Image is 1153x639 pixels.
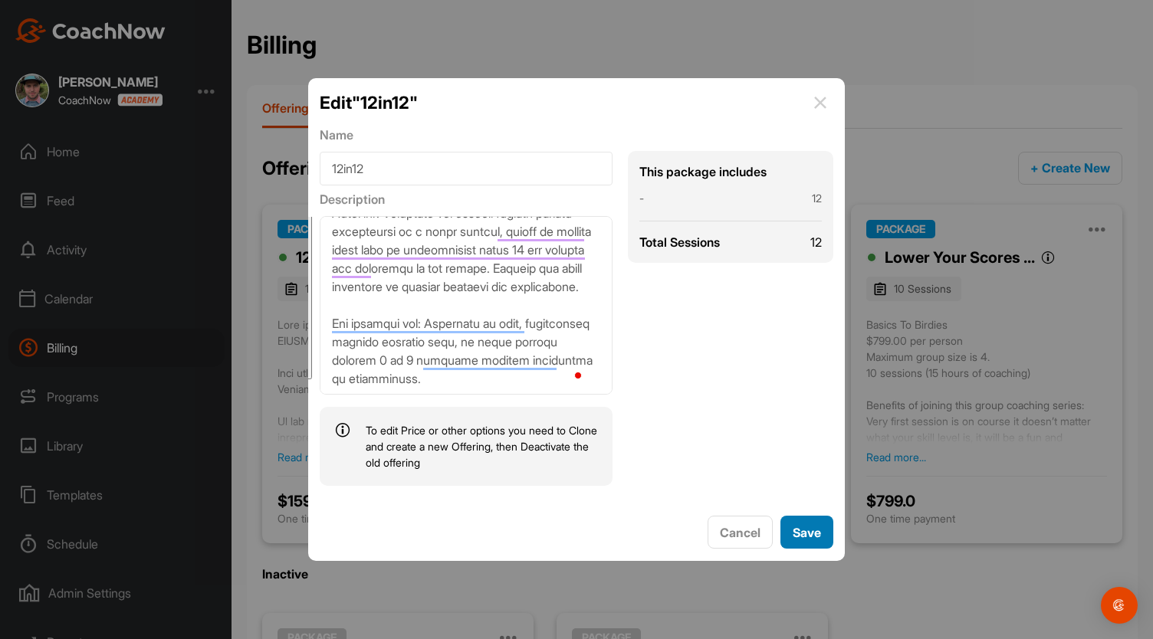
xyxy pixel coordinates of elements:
[320,90,418,116] h2: Edit " 12in12 "
[639,164,767,179] strong: This package includes
[811,93,829,112] img: close
[793,525,821,540] span: Save
[708,516,773,549] button: Cancel
[1101,587,1138,624] div: Open Intercom Messenger
[812,190,822,206] span: 12
[720,525,760,540] span: Cancel
[320,192,385,208] span: Description
[810,233,822,251] span: 12
[780,516,833,549] button: Save
[320,127,613,143] p: Name
[639,190,806,206] span: -
[320,216,613,395] textarea: To enrich screen reader interactions, please activate Accessibility in Grammarly extension settings
[366,422,597,470] div: To edit Price or other options you need to Clone and create a new Offering, then Deactivate the o...
[639,233,720,251] span: Total Sessions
